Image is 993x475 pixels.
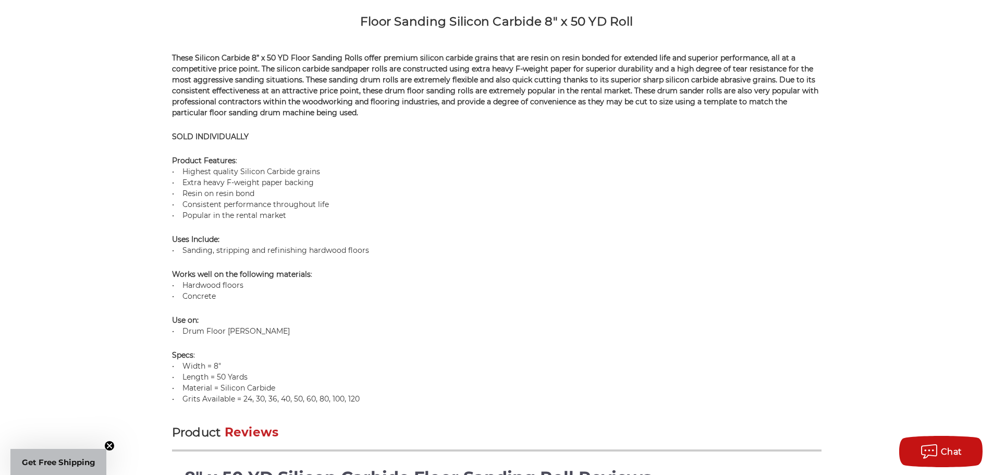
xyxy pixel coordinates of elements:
button: Close teaser [104,441,115,451]
span: Reviews [225,425,279,440]
strong: Use on: [172,315,199,325]
strong: Specs [172,350,193,360]
button: Chat [899,436,983,467]
strong: Product Features [172,156,236,165]
span: Chat [941,447,962,457]
span: Get Free Shipping [22,457,95,467]
span: These Silicon Carbide 8” x 50 YD Floor Sanding Rolls offer premium silicon carbide grains that ar... [172,53,818,117]
span: Product [172,425,221,440]
strong: SOLD INDIVIDUALLY [172,132,249,141]
p: • Drum Floor [PERSON_NAME] [172,315,822,337]
p: : • Width = 8" • Length = 50 Yards • Material = Silicon Carbide • Grits Available = 24, 30, 36, 4... [172,350,822,405]
div: Get Free ShippingClose teaser [10,449,106,475]
strong: : [172,235,219,244]
p: : • Highest quality Silicon Carbide grains • Extra heavy F-weight paper backing • Resin on resin ... [172,155,822,221]
strong: Floor Sanding Silicon Carbide 8" x 50 YD Roll [360,14,633,29]
p: : • Hardwood floors • Concrete [172,269,822,302]
strong: Uses Include [172,235,218,244]
strong: Works well on the following materials [172,270,311,279]
p: • Sanding, stripping and refinishing hardwood floors [172,234,822,256]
